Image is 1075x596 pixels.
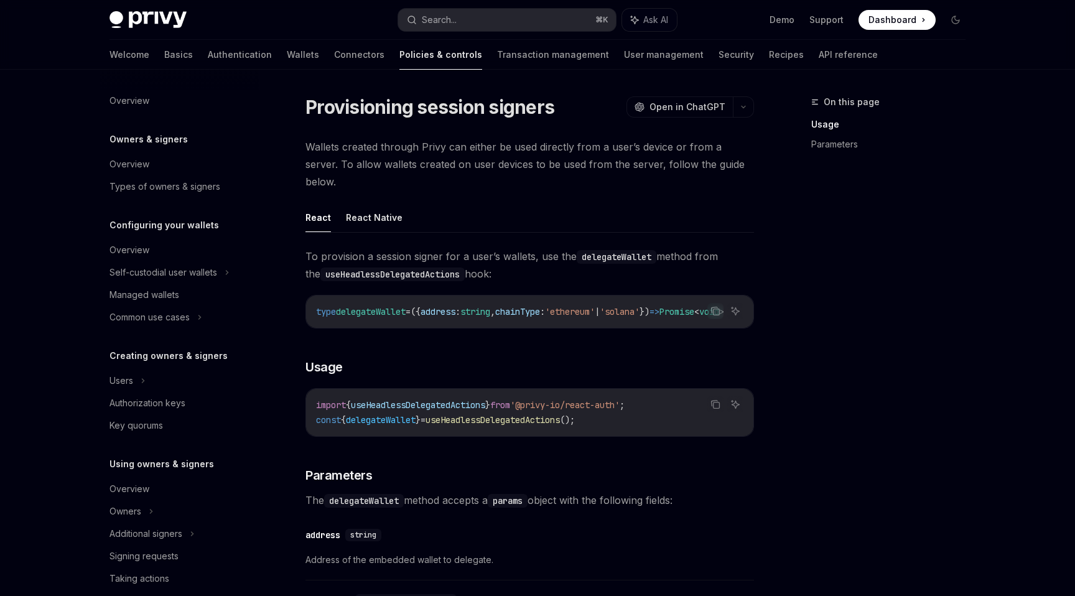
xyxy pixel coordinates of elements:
span: const [316,414,341,426]
span: (); [560,414,575,426]
div: Users [109,373,133,388]
span: Promise [659,306,694,317]
span: => [649,306,659,317]
span: Wallets created through Privy can either be used directly from a user’s device or from a server. ... [305,138,754,190]
span: address [421,306,455,317]
a: Overview [100,153,259,175]
span: ({ [411,306,421,317]
button: Open in ChatGPT [626,96,733,118]
button: Ask AI [727,396,743,412]
a: API reference [819,40,878,70]
h5: Owners & signers [109,132,188,147]
span: The method accepts a object with the following fields: [305,491,754,509]
a: Taking actions [100,567,259,590]
a: Connectors [334,40,384,70]
span: }) [640,306,649,317]
span: = [406,306,411,317]
a: Overview [100,478,259,500]
div: Overview [109,243,149,258]
span: : [540,306,545,317]
a: Parameters [811,134,975,154]
span: Dashboard [868,14,916,26]
div: Owners [109,504,141,519]
span: string [460,306,490,317]
a: Signing requests [100,545,259,567]
span: string [350,530,376,540]
code: params [488,494,528,508]
span: Usage [305,358,343,376]
span: ⌘ K [595,15,608,25]
a: Authorization keys [100,392,259,414]
span: < [694,306,699,317]
span: ; [620,399,625,411]
div: address [305,529,340,541]
span: delegateWallet [346,414,416,426]
span: void [699,306,719,317]
a: Wallets [287,40,319,70]
a: Authentication [208,40,272,70]
code: delegateWallet [324,494,404,508]
a: Dashboard [859,10,936,30]
span: Open in ChatGPT [649,101,725,113]
span: useHeadlessDelegatedActions [351,399,485,411]
span: from [490,399,510,411]
a: Overview [100,239,259,261]
div: Key quorums [109,418,163,433]
code: useHeadlessDelegatedActions [320,268,465,281]
span: Ask AI [643,14,668,26]
a: Managed wallets [100,284,259,306]
span: Address of the embedded wallet to delegate. [305,552,754,567]
button: Ask AI [622,9,677,31]
div: Authorization keys [109,396,185,411]
span: type [316,306,336,317]
div: Additional signers [109,526,182,541]
button: Ask AI [727,303,743,319]
a: Policies & controls [399,40,482,70]
h5: Configuring your wallets [109,218,219,233]
span: = [421,414,426,426]
div: Search... [422,12,457,27]
img: dark logo [109,11,187,29]
span: 'ethereum' [545,306,595,317]
div: Overview [109,93,149,108]
a: Security [719,40,754,70]
span: chainType [495,306,540,317]
code: delegateWallet [577,250,656,264]
div: Signing requests [109,549,179,564]
h1: Provisioning session signers [305,96,554,118]
span: Parameters [305,467,372,484]
a: Types of owners & signers [100,175,259,198]
div: Managed wallets [109,287,179,302]
div: Self-custodial user wallets [109,265,217,280]
span: import [316,399,346,411]
a: Usage [811,114,975,134]
span: , [490,306,495,317]
span: } [485,399,490,411]
span: { [346,399,351,411]
span: '@privy-io/react-auth' [510,399,620,411]
a: Overview [100,90,259,112]
span: To provision a session signer for a user’s wallets, use the method from the hook: [305,248,754,282]
span: | [595,306,600,317]
span: On this page [824,95,880,109]
button: Copy the contents from the code block [707,396,724,412]
div: Overview [109,482,149,496]
h5: Using owners & signers [109,457,214,472]
div: Taking actions [109,571,169,586]
div: Types of owners & signers [109,179,220,194]
span: useHeadlessDelegatedActions [426,414,560,426]
a: Key quorums [100,414,259,437]
button: React Native [346,203,403,232]
a: Demo [770,14,794,26]
span: } [416,414,421,426]
span: 'solana' [600,306,640,317]
a: Recipes [769,40,804,70]
a: Basics [164,40,193,70]
h5: Creating owners & signers [109,348,228,363]
span: delegateWallet [336,306,406,317]
a: Welcome [109,40,149,70]
button: Search...⌘K [398,9,616,31]
a: Support [809,14,844,26]
button: React [305,203,331,232]
span: { [341,414,346,426]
